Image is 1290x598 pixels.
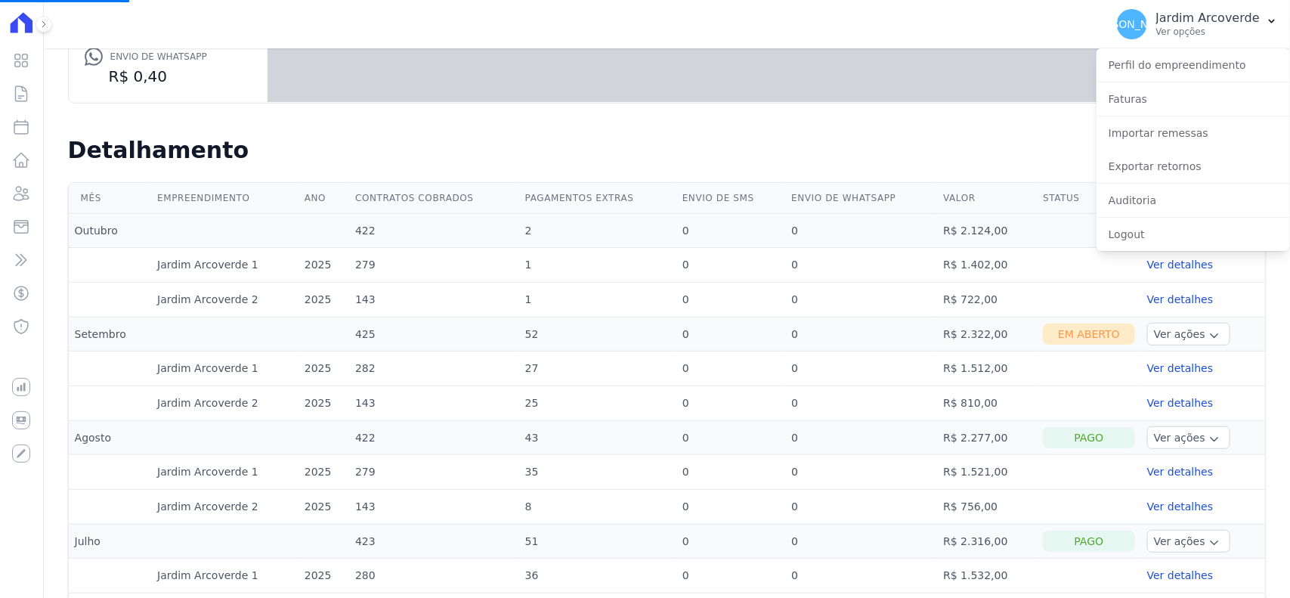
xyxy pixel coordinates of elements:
td: 0 [785,248,937,283]
td: R$ 810,00 [937,386,1037,421]
td: Jardim Arcoverde 1 [151,559,299,593]
p: Ver opções [1156,26,1260,38]
td: 0 [676,525,785,559]
td: R$ 722,00 [937,283,1037,318]
p: Jardim Arcoverde [1156,11,1260,26]
button: Ver ações [1147,426,1230,449]
th: Mês [69,183,152,214]
td: Jardim Arcoverde 2 [151,386,299,421]
a: Faturas [1097,85,1290,113]
td: 0 [676,421,785,455]
td: 27 [519,352,676,386]
td: 0 [785,455,937,490]
div: Pago [1043,531,1135,552]
td: 0 [676,559,785,593]
td: R$ 2.316,00 [937,525,1037,559]
a: Ver detalhes [1147,499,1259,515]
td: R$ 2.277,00 [937,421,1037,455]
td: 2025 [299,559,349,593]
td: 0 [785,318,937,352]
th: Envio de SMS [676,183,785,214]
th: Pagamentos extras [519,183,676,214]
td: 2025 [299,490,349,525]
td: R$ 2.322,00 [937,318,1037,352]
td: 422 [349,421,519,455]
td: 282 [349,352,519,386]
a: Ver detalhes [1147,292,1259,308]
td: 0 [785,559,937,593]
td: 36 [519,559,676,593]
td: 143 [349,283,519,318]
td: R$ 1.532,00 [937,559,1037,593]
td: 0 [785,490,937,525]
td: R$ 2.124,00 [937,214,1037,248]
th: Ano [299,183,349,214]
a: Importar remessas [1097,119,1290,147]
button: Ver ações [1147,323,1230,345]
td: 1 [519,283,676,318]
div: Em Aberto [1043,324,1135,345]
td: Jardim Arcoverde 2 [151,283,299,318]
a: Logout [1097,221,1290,248]
a: Auditoria [1097,187,1290,214]
span: [PERSON_NAME] [1087,19,1175,29]
td: 0 [676,214,785,248]
td: 425 [349,318,519,352]
td: R$ 1.402,00 [937,248,1037,283]
a: Perfil do empreendimento [1097,51,1290,79]
td: 0 [785,421,937,455]
td: 2025 [299,386,349,421]
th: Envio de Whatsapp [785,183,937,214]
td: 0 [676,318,785,352]
td: 0 [785,386,937,421]
td: 2025 [299,283,349,318]
td: 0 [785,283,937,318]
td: 0 [676,352,785,386]
td: 0 [785,352,937,386]
a: Ver detalhes [1147,257,1259,273]
td: 279 [349,248,519,283]
td: 423 [349,525,519,559]
td: 8 [519,490,676,525]
button: [PERSON_NAME] Jardim Arcoverde Ver opções [1105,3,1290,45]
td: Agosto [69,421,152,455]
td: 0 [785,214,937,248]
td: 279 [349,455,519,490]
td: 143 [349,386,519,421]
td: Jardim Arcoverde 1 [151,352,299,386]
td: 280 [349,559,519,593]
th: Status [1037,183,1141,214]
td: 422 [349,214,519,248]
td: 2025 [299,248,349,283]
td: 2 [519,214,676,248]
td: R$ 1.521,00 [937,455,1037,490]
td: R$ 756,00 [937,490,1037,525]
td: Jardim Arcoverde 1 [151,248,299,283]
a: Ver detalhes [1147,568,1259,584]
a: Ver detalhes [1147,464,1259,480]
td: 35 [519,455,676,490]
td: 0 [676,283,785,318]
a: Exportar retornos [1097,153,1290,180]
h2: Detalhamento [68,137,1266,164]
td: 0 [676,490,785,525]
td: 0 [676,386,785,421]
td: Setembro [69,318,152,352]
td: 0 [676,455,785,490]
th: Valor [937,183,1037,214]
td: Jardim Arcoverde 2 [151,490,299,525]
td: 1 [519,248,676,283]
a: Ver detalhes [1147,361,1259,376]
td: Outubro [69,214,152,248]
td: Julho [69,525,152,559]
td: 51 [519,525,676,559]
td: 52 [519,318,676,352]
td: 2025 [299,455,349,490]
th: Empreendimento [151,183,299,214]
th: Contratos cobrados [349,183,519,214]
div: Pago [1043,427,1135,448]
span: Envio de Whatsapp [110,49,207,64]
td: 43 [519,421,676,455]
td: 0 [676,248,785,283]
a: Ver detalhes [1147,395,1259,411]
